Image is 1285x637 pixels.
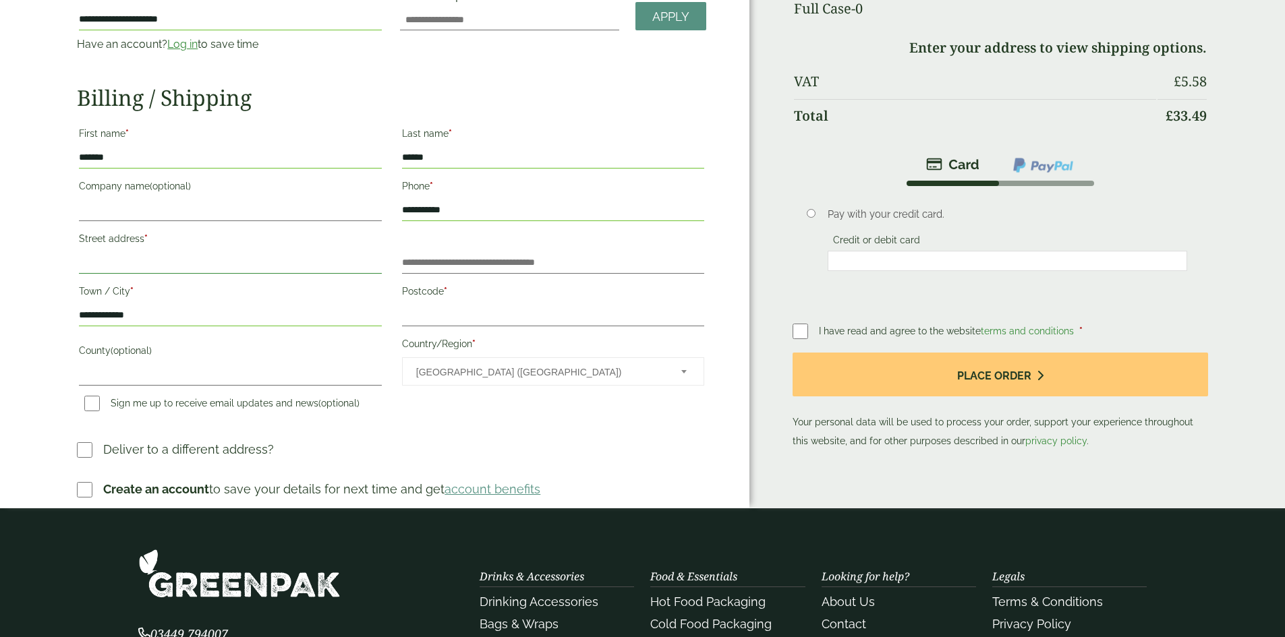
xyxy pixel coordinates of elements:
label: Sign me up to receive email updates and news [79,398,365,413]
label: Postcode [402,282,704,305]
abbr: required [449,128,452,139]
img: GreenPak Supplies [138,549,341,598]
label: Company name [79,177,381,200]
a: About Us [822,595,875,609]
img: ppcp-gateway.png [1012,156,1075,174]
span: (optional) [318,398,360,408]
th: Total [794,99,1155,132]
label: Credit or debit card [828,235,925,249]
a: Bags & Wraps [480,617,559,631]
label: County [79,341,381,364]
th: VAT [794,65,1155,98]
iframe: Secure card payment input frame [832,255,1183,267]
span: Country/Region [402,357,704,386]
a: terms and conditions [981,326,1074,336]
a: Privacy Policy [992,617,1071,631]
span: £ [1166,107,1173,125]
label: Town / City [79,282,381,305]
span: (optional) [150,181,191,191]
a: Terms & Conditions [992,595,1103,609]
p: Pay with your credit card. [828,207,1187,222]
abbr: required [125,128,129,139]
p: Your personal data will be used to process your order, support your experience throughout this we... [793,353,1207,450]
a: Hot Food Packaging [650,595,766,609]
span: United Kingdom (UK) [416,358,663,386]
td: Enter your address to view shipping options. [794,32,1206,64]
a: Contact [822,617,866,631]
span: Apply [652,9,689,24]
a: Drinking Accessories [480,595,598,609]
abbr: required [472,338,476,349]
img: stripe.png [926,156,979,173]
span: I have read and agree to the website [819,326,1077,336]
label: Street address [79,229,381,252]
abbr: required [1079,326,1083,336]
bdi: 33.49 [1166,107,1207,125]
p: to save your details for next time and get [103,480,540,498]
button: Place order [793,353,1207,396]
abbr: required [130,286,134,297]
p: Deliver to a different address? [103,440,274,458]
a: Log in [167,38,198,51]
bdi: 5.58 [1174,72,1207,90]
input: Sign me up to receive email updates and news(optional) [84,396,100,411]
label: First name [79,124,381,147]
label: Last name [402,124,704,147]
abbr: required [430,181,433,191]
label: Phone [402,177,704,200]
h2: Billing / Shipping [77,85,706,111]
label: Country/Region [402,334,704,357]
p: Have an account? to save time [77,36,383,53]
a: Cold Food Packaging [650,617,772,631]
strong: Create an account [103,482,209,496]
a: Apply [635,2,706,31]
abbr: required [444,286,447,297]
abbr: required [144,233,148,244]
a: account benefits [445,482,540,496]
span: (optional) [111,345,152,356]
span: £ [1174,72,1181,90]
a: privacy policy [1025,435,1087,446]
